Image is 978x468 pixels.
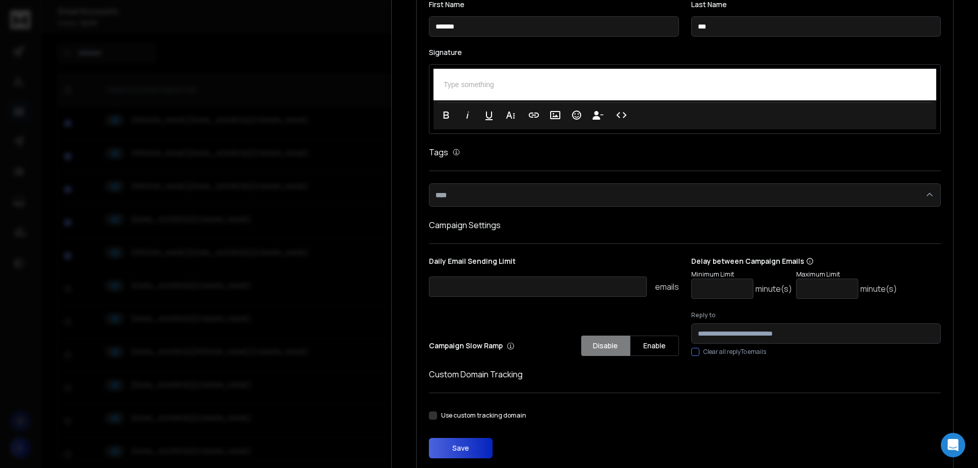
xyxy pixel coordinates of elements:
[703,348,766,356] label: Clear all replyTo emails
[429,1,679,8] label: First Name
[429,256,679,270] p: Daily Email Sending Limit
[458,105,477,125] button: Italic (Ctrl+I)
[691,311,941,319] label: Reply to
[796,270,897,279] p: Maximum Limit
[429,368,941,380] h1: Custom Domain Tracking
[612,105,631,125] button: Code View
[437,105,456,125] button: Bold (Ctrl+B)
[630,336,679,356] button: Enable
[755,283,792,295] p: minute(s)
[429,146,448,158] h1: Tags
[429,341,514,351] p: Campaign Slow Ramp
[691,270,792,279] p: Minimum Limit
[567,105,586,125] button: Emoticons
[524,105,544,125] button: Insert Link (Ctrl+K)
[581,336,630,356] button: Disable
[941,433,965,457] div: Open Intercom Messenger
[655,281,679,293] p: emails
[429,219,941,231] h1: Campaign Settings
[691,1,941,8] label: Last Name
[429,49,941,56] label: Signature
[441,411,526,420] label: Use custom tracking domain
[691,256,897,266] p: Delay between Campaign Emails
[546,105,565,125] button: Insert Image (Ctrl+P)
[588,105,608,125] button: Insert Unsubscribe Link
[429,438,493,458] button: Save
[860,283,897,295] p: minute(s)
